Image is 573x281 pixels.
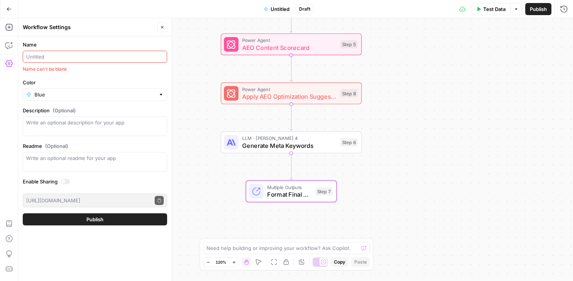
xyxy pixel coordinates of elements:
[259,3,294,15] button: Untitled
[216,259,226,265] span: 120%
[290,104,293,131] g: Edge from step_8 to step_6
[331,257,348,267] button: Copy
[221,132,362,154] div: LLM · [PERSON_NAME] 4Generate Meta KeywordsStep 6
[530,5,547,13] span: Publish
[23,107,167,114] label: Description
[23,178,167,185] label: Enable Sharing
[340,138,358,147] div: Step 6
[290,55,293,82] g: Edge from step_5 to step_8
[23,142,167,150] label: Readme
[271,5,290,13] span: Untitled
[23,23,155,31] div: Workflow Settings
[299,6,310,12] span: Draft
[242,92,337,101] span: Apply AEO Optimization Suggestions
[242,85,337,93] span: Power Agent
[45,142,68,150] span: (Optional)
[221,82,362,104] div: Power AgentApply AEO Optimization SuggestionsStep 8
[351,257,370,267] button: Paste
[340,89,358,98] div: Step 8
[242,141,337,150] span: Generate Meta Keywords
[86,216,103,223] span: Publish
[290,6,293,33] g: Edge from step_4 to step_5
[290,153,293,180] g: Edge from step_6 to step_7
[23,66,167,73] div: Name can't be blank
[525,3,551,15] button: Publish
[267,184,312,191] span: Multiple Outputs
[340,40,358,48] div: Step 5
[221,180,362,202] div: Multiple OutputsFormat Final OutputStep 7
[242,37,337,44] span: Power Agent
[354,259,367,265] span: Paste
[34,91,155,98] input: Blue
[334,259,345,265] span: Copy
[23,213,167,225] button: Publish
[483,5,506,13] span: Test Data
[315,187,333,196] div: Step 7
[26,53,164,61] input: Untitled
[242,135,337,142] span: LLM · [PERSON_NAME] 4
[267,190,312,199] span: Format Final Output
[221,33,362,55] div: Power AgentAEO Content ScorecardStep 5
[23,41,167,48] label: Name
[53,107,76,114] span: (Optional)
[471,3,510,15] button: Test Data
[23,79,167,86] label: Color
[242,43,337,52] span: AEO Content Scorecard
